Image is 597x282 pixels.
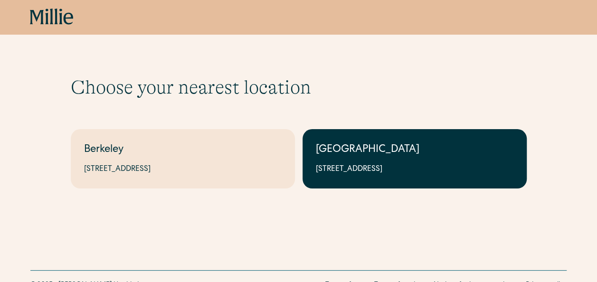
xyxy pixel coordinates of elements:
div: [GEOGRAPHIC_DATA] [316,142,513,158]
h1: Choose your nearest location [71,76,527,99]
a: Berkeley[STREET_ADDRESS] [71,129,295,188]
div: [STREET_ADDRESS] [316,164,513,175]
a: [GEOGRAPHIC_DATA][STREET_ADDRESS] [303,129,527,188]
div: Berkeley [84,142,282,158]
div: [STREET_ADDRESS] [84,164,282,175]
